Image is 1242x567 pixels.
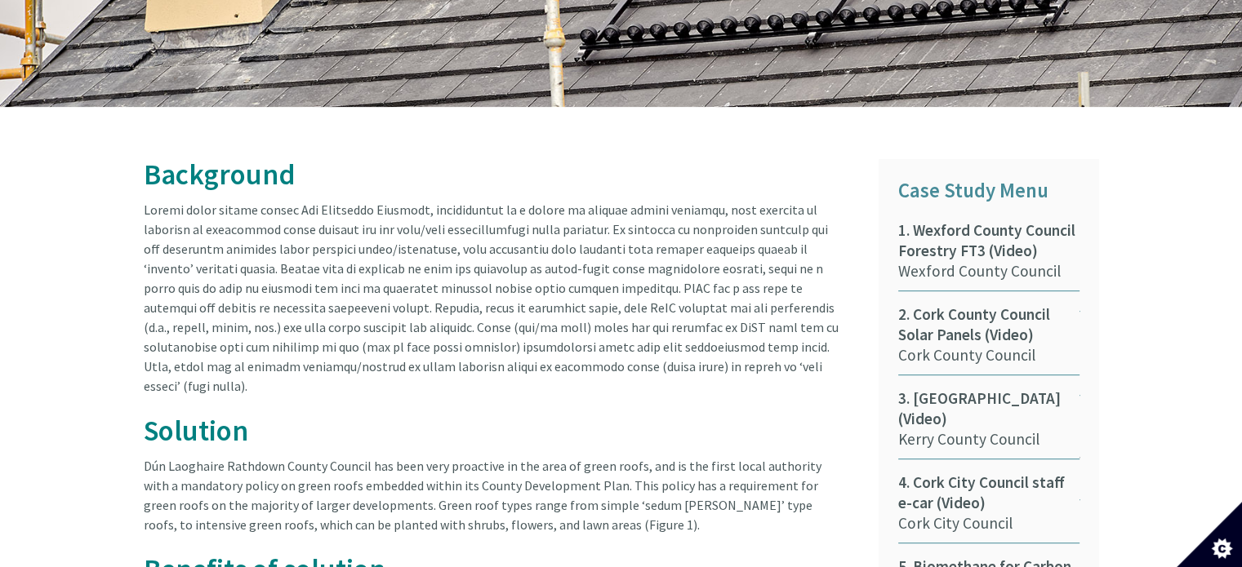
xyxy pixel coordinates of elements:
[898,304,1080,375] a: 2. Cork County Council Solar Panels (Video)Cork County Council
[144,412,248,449] span: Solution
[898,388,1080,429] span: 3. [GEOGRAPHIC_DATA] (Video)
[898,220,1080,291] a: 1. Wexford County Council Forestry FT3 (Video)Wexford County Council
[1177,502,1242,567] button: Set cookie preferences
[898,472,1080,513] span: 4. Cork City Council staff e-car (Video)
[898,175,1080,207] p: Case Study Menu
[144,156,296,193] span: Background
[898,388,1080,459] a: 3. [GEOGRAPHIC_DATA] (Video)Kerry County Council
[898,220,1080,261] span: 1. Wexford County Council Forestry FT3 (Video)
[898,472,1080,543] a: 4. Cork City Council staff e-car (Video)Cork City Council
[898,304,1080,345] span: 2. Cork County Council Solar Panels (Video)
